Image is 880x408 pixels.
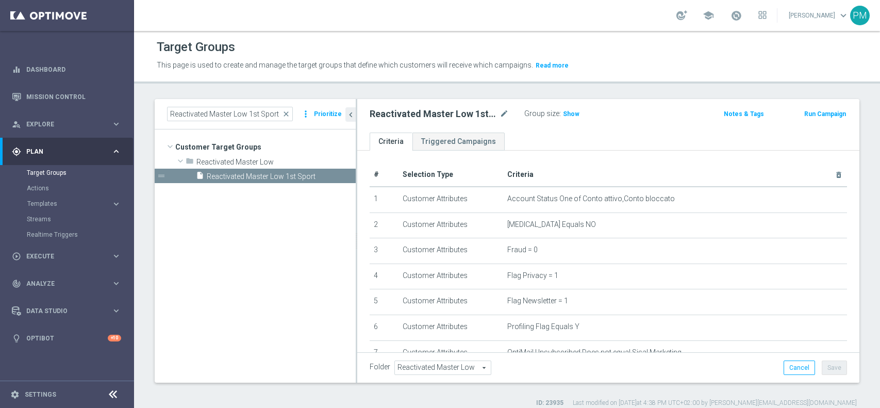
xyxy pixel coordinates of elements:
a: Target Groups [27,169,107,177]
button: lightbulb Optibot +10 [11,334,122,342]
i: equalizer [12,65,21,74]
div: Streams [27,211,133,227]
td: Customer Attributes [399,315,504,340]
i: lightbulb [12,334,21,343]
button: person_search Explore keyboard_arrow_right [11,120,122,128]
button: Read more [535,60,570,71]
label: Last modified on [DATE] at 4:38 PM UTC+02:00 by [PERSON_NAME][EMAIL_ADDRESS][DOMAIN_NAME] [573,399,857,407]
th: Selection Type [399,163,504,187]
i: track_changes [12,279,21,288]
a: Criteria [370,133,412,151]
i: folder [186,157,194,169]
span: OptiMail Unsubscribed Does not equal Sisal Marketing [507,348,682,357]
i: play_circle_outline [12,252,21,261]
span: Account Status One of Conto attivo,Conto bloccato [507,194,675,203]
a: Dashboard [26,56,121,83]
i: delete_forever [835,171,843,179]
button: Run Campaign [803,108,847,120]
span: Explore [26,121,111,127]
a: Optibot [26,324,108,352]
button: Notes & Tags [723,108,765,120]
i: person_search [12,120,21,129]
span: Analyze [26,281,111,287]
i: gps_fixed [12,147,21,156]
td: 7 [370,340,399,366]
span: Criteria [507,170,534,178]
span: Data Studio [26,308,111,314]
i: settings [10,390,20,399]
button: play_circle_outline Execute keyboard_arrow_right [11,252,122,260]
i: insert_drive_file [196,171,204,183]
span: Templates [27,201,101,207]
i: keyboard_arrow_right [111,199,121,209]
button: Save [822,361,847,375]
h2: Reactivated Master Low 1st Sport [370,108,497,120]
span: [MEDICAL_DATA] Equals NO [507,220,596,229]
div: Dashboard [12,56,121,83]
a: Actions [27,184,107,192]
td: Customer Attributes [399,187,504,213]
span: close [282,110,290,118]
i: chevron_left [346,110,356,120]
span: Customer Target Groups [175,140,356,154]
div: Data Studio [12,306,111,316]
td: Customer Attributes [399,289,504,315]
span: Profiling Flag Equals Y [507,322,579,331]
div: Optibot [12,324,121,352]
span: keyboard_arrow_down [838,10,849,21]
a: Settings [25,391,56,398]
input: Quick find group or folder [167,107,293,121]
td: Customer Attributes [399,213,504,238]
i: keyboard_arrow_right [111,251,121,261]
label: Folder [370,363,390,371]
button: track_changes Analyze keyboard_arrow_right [11,280,122,288]
i: keyboard_arrow_right [111,146,121,156]
i: keyboard_arrow_right [111,279,121,288]
div: Analyze [12,279,111,288]
div: Target Groups [27,165,133,181]
label: Group size [524,109,559,118]
i: mode_edit [500,108,509,120]
td: 3 [370,238,399,264]
div: Actions [27,181,133,196]
button: gps_fixed Plan keyboard_arrow_right [11,148,122,156]
div: Execute [12,252,111,261]
td: 1 [370,187,399,213]
label: : [559,109,561,118]
div: Templates [27,201,111,207]
span: Execute [26,253,111,259]
span: This page is used to create and manage the target groups that define which customers will receive... [157,61,533,69]
button: Data Studio keyboard_arrow_right [11,307,122,315]
div: Explore [12,120,111,129]
td: 4 [370,264,399,289]
span: Flag Newsletter = 1 [507,297,568,305]
a: Realtime Triggers [27,231,107,239]
span: Plan [26,149,111,155]
div: +10 [108,335,121,341]
a: Streams [27,215,107,223]
div: Templates [27,196,133,211]
div: Realtime Triggers [27,227,133,242]
td: 2 [370,213,399,238]
a: [PERSON_NAME]keyboard_arrow_down [788,8,850,23]
a: Triggered Campaigns [412,133,505,151]
button: equalizer Dashboard [11,66,122,74]
td: Customer Attributes [399,264,504,289]
button: Templates keyboard_arrow_right [27,200,122,208]
th: # [370,163,399,187]
div: Mission Control [12,83,121,110]
a: Mission Control [26,83,121,110]
button: Mission Control [11,93,122,101]
td: 6 [370,315,399,340]
button: Cancel [784,361,815,375]
div: Plan [12,147,111,156]
span: Flag Privacy = 1 [507,271,558,280]
button: Prioritize [312,107,343,121]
